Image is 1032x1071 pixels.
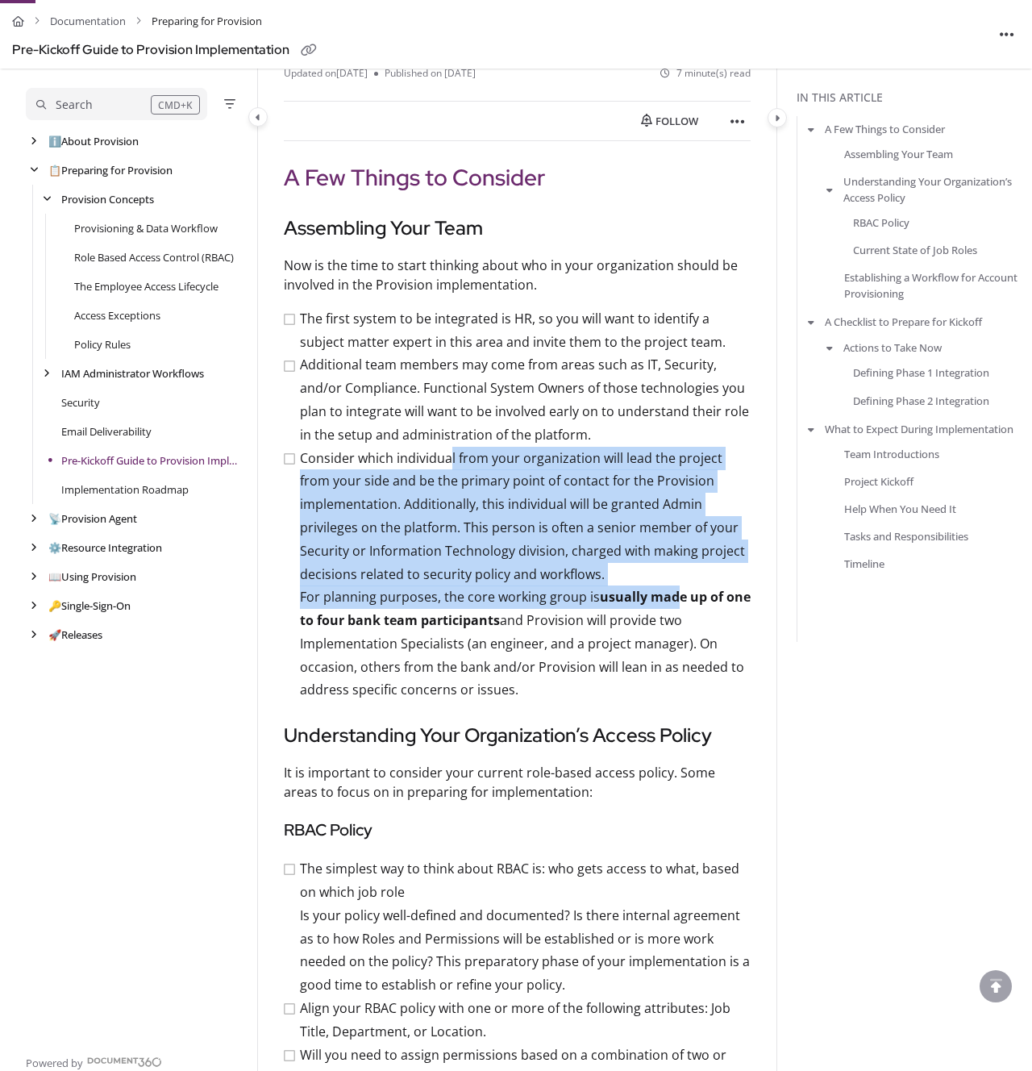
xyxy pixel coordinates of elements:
div: arrow [39,366,55,381]
a: Project Kickoff [844,473,913,490]
span: Preparing for Provision [152,10,262,33]
a: Provision Agent [48,510,137,527]
button: arrow [804,313,818,331]
a: Policy Rules [74,336,131,352]
a: Documentation [50,10,126,33]
h4: RBAC Policy [284,818,751,844]
a: Defining Phase 1 Integration [853,365,989,381]
a: A Checklist to Prepare for Kickoff [825,314,982,330]
span: 📡 [48,511,61,526]
div: arrow [39,192,55,207]
div: arrow [26,627,42,643]
a: Pre-Kickoff Guide to Provision Implementation [61,452,241,469]
a: RBAC Policy [853,214,909,230]
span: ℹ️ [48,134,61,148]
a: Role Based Access Control (RBAC) [74,249,234,265]
span: 🔑 [48,598,61,613]
a: Understanding Your Organization’s Access Policy [843,173,1026,206]
h3: Assembling Your Team [284,214,751,243]
button: Filter [220,94,239,114]
a: Tasks and Responsibilities [844,528,968,544]
a: Timeline [844,556,884,572]
a: Powered by Document360 - opens in a new tab [26,1052,162,1071]
a: Resource Integration [48,540,162,556]
a: A Few Things to Consider [825,121,945,137]
a: Single-Sign-On [48,598,131,614]
div: arrow [26,569,42,585]
a: Help When You Need It [844,501,956,517]
a: Provisioning & Data Workflow [74,220,218,236]
a: Current State of Job Roles [853,241,977,257]
a: About Provision [48,133,139,149]
a: The Employee Access Lifecycle [74,278,218,294]
span: 🚀 [48,627,61,642]
span: ⚙️ [48,540,61,555]
div: Search [56,96,93,114]
button: Category toggle [768,108,787,127]
a: What to Expect During Implementation [825,420,1013,436]
span: 📖 [48,569,61,584]
div: arrow [26,540,42,556]
a: IAM Administrator Workflows [61,365,204,381]
button: arrow [804,120,818,138]
li: 7 minute(s) read [660,66,751,81]
div: CMD+K [151,95,200,115]
a: Implementation Roadmap [61,481,189,498]
p: Now is the time to start thinking about who in your organization should be involved in the Provis... [284,256,751,294]
li: Updated on [DATE] [284,66,374,81]
li: The first system to be integrated is HR, so you will want to identify a subject matter expert in ... [282,307,751,354]
a: Actions to Take Now [843,340,942,356]
span: Powered by [26,1055,83,1071]
div: scroll to top [980,970,1012,1002]
span: 📋 [48,163,61,177]
div: Pre-Kickoff Guide to Provision Implementation [12,39,289,62]
div: In this article [797,89,1026,106]
li: Additional team members may come from areas such as IT, Security, and/or Compliance. Functional S... [282,353,751,446]
li: Published on [DATE] [374,66,476,81]
li: The simplest way to think about RBAC is: who gets access to what, based on which job role Is your... [282,857,751,997]
button: arrow [822,181,837,198]
a: Team Introductions [844,446,939,462]
a: Assembling Your Team [844,146,953,162]
a: Defining Phase 2 Integration [853,392,989,408]
a: Releases [48,627,102,643]
li: Consider which individual from your organization will lead the project from your side and be the ... [282,447,751,702]
button: arrow [822,339,837,356]
a: Establishing a Workflow for Account Provisioning [844,269,1026,302]
button: arrow [804,419,818,437]
li: Align your RBAC policy with one or more of the following attributes: Job Title, Department, or Lo... [282,997,751,1044]
div: arrow [26,163,42,178]
a: Preparing for Provision [48,162,173,178]
a: Home [12,10,24,33]
button: Article more options [994,21,1020,47]
a: Security [61,394,100,410]
div: arrow [26,598,42,614]
div: arrow [26,134,42,149]
a: Email Deliverability [61,423,152,440]
button: Copy link of [296,38,322,64]
button: Category toggle [248,107,268,127]
button: Follow [627,108,712,134]
button: Search [26,88,207,120]
h3: Understanding Your Organization’s Access Policy [284,721,751,750]
div: arrow [26,511,42,527]
a: Provision Concepts [61,191,154,207]
p: It is important to consider your current role-based access policy. Some areas to focus on in prep... [284,763,751,802]
img: Document360 [87,1057,162,1067]
a: Using Provision [48,569,136,585]
button: Article more options [725,108,751,134]
a: Access Exceptions [74,307,160,323]
h2: A Few Things to Consider [284,160,751,194]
